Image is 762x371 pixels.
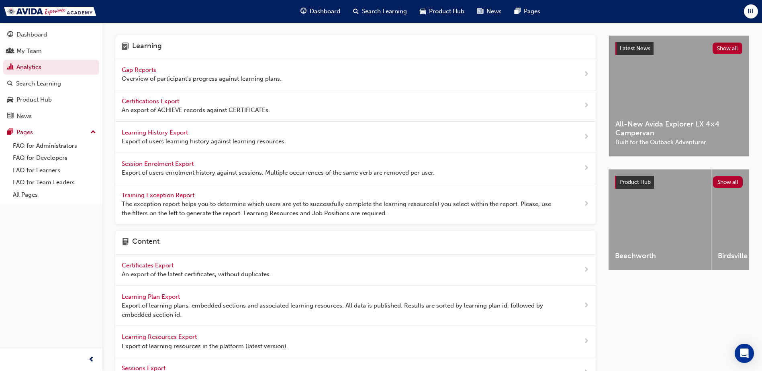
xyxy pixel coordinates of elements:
a: Beechworth [609,169,711,270]
a: search-iconSearch Learning [347,3,413,20]
div: Search Learning [16,79,61,88]
span: Certificates Export [122,262,175,269]
span: next-icon [583,101,589,111]
div: My Team [16,47,42,56]
a: Learning History Export Export of users learning history against learning resources.next-icon [115,122,596,153]
span: Learning Plan Export [122,293,182,300]
span: search-icon [7,80,13,88]
span: car-icon [420,6,426,16]
span: Dashboard [310,7,340,16]
a: Latest NewsShow all [615,42,742,55]
div: Open Intercom Messenger [735,344,754,363]
a: pages-iconPages [508,3,547,20]
span: guage-icon [300,6,306,16]
span: Overview of participant's progress against learning plans. [122,74,282,84]
span: Latest News [620,45,650,52]
div: Product Hub [16,95,52,104]
button: BF [744,4,758,18]
a: news-iconNews [471,3,508,20]
span: News [486,7,502,16]
h4: Learning [132,42,162,52]
span: prev-icon [88,355,94,365]
span: next-icon [583,132,589,142]
span: Export of users learning history against learning resources. [122,137,286,146]
span: An export of the latest certificates, without duplicates. [122,270,271,279]
a: Learning Resources Export Export of learning resources in the platform (latest version).next-icon [115,326,596,357]
span: Export of learning plans, embedded sections and associated learning resources. All data is publis... [122,301,558,319]
span: Learning History Export [122,129,190,136]
span: Export of users enrolment history against sessions. Multiple occurrences of the same verb are rem... [122,168,435,177]
span: Product Hub [429,7,464,16]
a: All Pages [10,189,99,201]
span: guage-icon [7,31,13,39]
a: FAQ for Team Leaders [10,176,99,189]
a: Analytics [3,60,99,75]
a: Training Exception Report The exception report helps you to determine which users are yet to succ... [115,184,596,225]
span: next-icon [583,265,589,275]
span: Gap Reports [122,66,158,73]
button: Pages [3,125,99,140]
span: Beechworth [615,251,705,261]
a: guage-iconDashboard [294,3,347,20]
span: next-icon [583,69,589,79]
span: chart-icon [7,64,13,71]
div: News [16,112,32,121]
span: Pages [524,7,540,16]
span: learning-icon [122,42,129,52]
a: Learning Plan Export Export of learning plans, embedded sections and associated learning resource... [115,286,596,326]
span: An export of ACHIEVE records against CERTIFICATEs. [122,106,270,115]
a: Search Learning [3,76,99,91]
a: Session Enrolment Export Export of users enrolment history against sessions. Multiple occurrences... [115,153,596,184]
span: Learning Resources Export [122,333,198,340]
span: car-icon [7,96,13,104]
span: All-New Avida Explorer LX 4×4 Campervan [615,120,742,138]
a: FAQ for Administrators [10,140,99,152]
span: pages-icon [515,6,521,16]
a: FAQ for Developers [10,152,99,164]
span: people-icon [7,48,13,55]
span: next-icon [583,199,589,209]
span: page-icon [122,237,129,248]
span: next-icon [583,336,589,347]
span: news-icon [7,113,13,120]
span: pages-icon [7,129,13,136]
a: Latest NewsShow allAll-New Avida Explorer LX 4×4 CampervanBuilt for the Outback Adventurer. [609,35,749,157]
span: The exception report helps you to determine which users are yet to successfully complete the lear... [122,200,558,218]
span: up-icon [90,127,96,138]
a: News [3,109,99,124]
a: Gap Reports Overview of participant's progress against learning plans.next-icon [115,59,596,90]
span: Product Hub [619,179,651,185]
span: next-icon [583,163,589,173]
a: Dashboard [3,27,99,42]
a: FAQ for Learners [10,164,99,177]
button: DashboardMy TeamAnalyticsSearch LearningProduct HubNews [3,26,99,125]
span: Export of learning resources in the platform (latest version). [122,342,288,351]
a: My Team [3,44,99,59]
button: Show all [713,176,743,188]
a: Certifications Export An export of ACHIEVE records against CERTIFICATEs.next-icon [115,90,596,122]
span: Session Enrolment Export [122,160,195,167]
div: Pages [16,128,33,137]
span: news-icon [477,6,483,16]
button: Show all [713,43,743,54]
span: search-icon [353,6,359,16]
span: Training Exception Report [122,192,196,199]
a: car-iconProduct Hub [413,3,471,20]
h4: Content [132,237,159,248]
span: Certifications Export [122,98,181,105]
a: Product Hub [3,92,99,107]
span: next-icon [583,301,589,311]
a: Product HubShow all [615,176,743,189]
div: Dashboard [16,30,47,39]
span: Search Learning [362,7,407,16]
img: Trak [4,7,96,16]
span: Built for the Outback Adventurer. [615,138,742,147]
span: BF [748,7,755,16]
a: Certificates Export An export of the latest certificates, without duplicates.next-icon [115,255,596,286]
